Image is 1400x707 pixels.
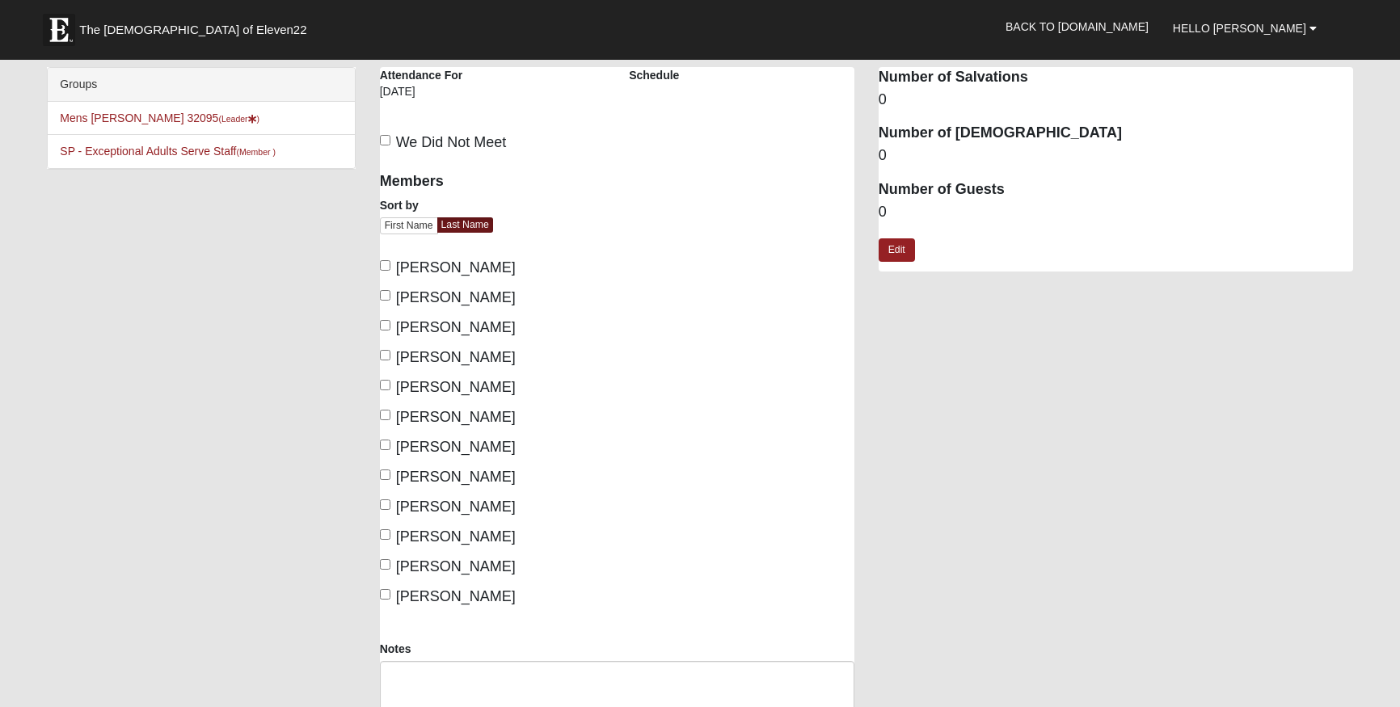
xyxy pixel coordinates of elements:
[629,67,679,83] label: Schedule
[1173,22,1306,35] span: Hello [PERSON_NAME]
[60,145,276,158] a: SP - Exceptional Adults Serve Staff(Member )
[380,440,390,450] input: [PERSON_NAME]
[380,499,390,510] input: [PERSON_NAME]
[879,179,1353,200] dt: Number of Guests
[380,641,411,657] label: Notes
[396,499,516,515] span: [PERSON_NAME]
[35,6,358,46] a: The [DEMOGRAPHIC_DATA] of Eleven22
[437,217,493,233] a: Last Name
[879,67,1353,88] dt: Number of Salvations
[380,217,438,234] a: First Name
[380,320,390,330] input: [PERSON_NAME]
[380,559,390,570] input: [PERSON_NAME]
[236,147,275,157] small: (Member )
[879,202,1353,223] dd: 0
[396,588,516,604] span: [PERSON_NAME]
[396,528,516,545] span: [PERSON_NAME]
[879,238,915,262] a: Edit
[396,379,516,395] span: [PERSON_NAME]
[218,114,259,124] small: (Leader )
[380,173,605,191] h4: Members
[396,259,516,276] span: [PERSON_NAME]
[396,319,516,335] span: [PERSON_NAME]
[396,558,516,574] span: [PERSON_NAME]
[879,90,1353,111] dd: 0
[380,135,390,145] input: We Did Not Meet
[380,529,390,540] input: [PERSON_NAME]
[380,260,390,271] input: [PERSON_NAME]
[396,289,516,305] span: [PERSON_NAME]
[380,290,390,301] input: [PERSON_NAME]
[879,145,1353,166] dd: 0
[380,197,419,213] label: Sort by
[396,409,516,425] span: [PERSON_NAME]
[380,469,390,480] input: [PERSON_NAME]
[79,22,306,38] span: The [DEMOGRAPHIC_DATA] of Eleven22
[380,589,390,600] input: [PERSON_NAME]
[380,83,480,111] div: [DATE]
[380,350,390,360] input: [PERSON_NAME]
[993,6,1161,47] a: Back to [DOMAIN_NAME]
[43,14,75,46] img: Eleven22 logo
[380,67,463,83] label: Attendance For
[396,469,516,485] span: [PERSON_NAME]
[48,68,354,102] div: Groups
[380,410,390,420] input: [PERSON_NAME]
[396,439,516,455] span: [PERSON_NAME]
[60,112,259,124] a: Mens [PERSON_NAME] 32095(Leader)
[1161,8,1329,48] a: Hello [PERSON_NAME]
[396,134,507,150] span: We Did Not Meet
[380,380,390,390] input: [PERSON_NAME]
[879,123,1353,144] dt: Number of [DEMOGRAPHIC_DATA]
[396,349,516,365] span: [PERSON_NAME]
